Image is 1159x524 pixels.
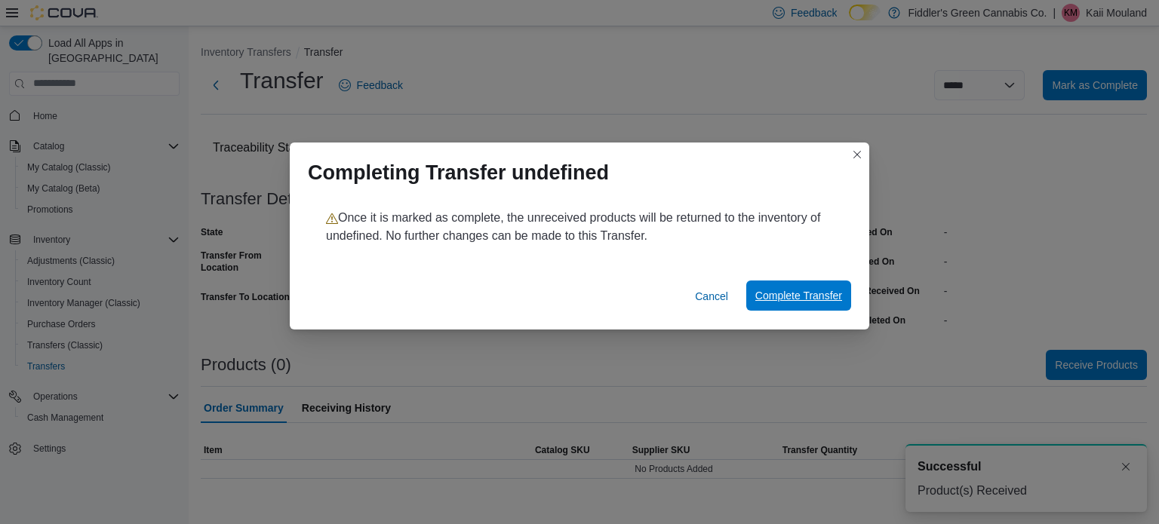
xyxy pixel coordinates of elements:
[746,280,851,311] button: Complete Transfer
[755,288,842,303] span: Complete Transfer
[308,161,609,185] h1: Completing Transfer undefined
[326,209,833,245] p: Once it is marked as complete, the unreceived products will be returned to the inventory of undef...
[695,289,728,304] span: Cancel
[689,281,734,311] button: Cancel
[848,146,866,164] button: Closes this modal window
